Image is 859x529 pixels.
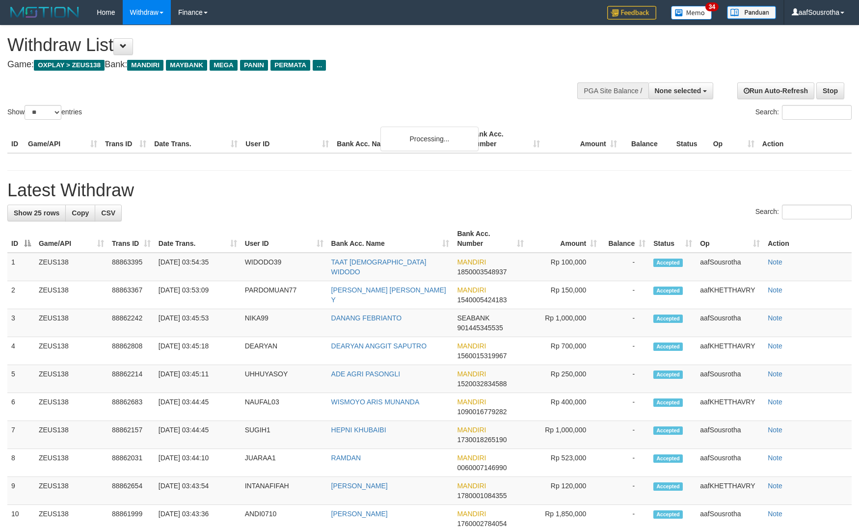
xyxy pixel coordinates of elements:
h1: Latest Withdraw [7,181,852,200]
a: Note [768,426,782,434]
td: aafSousrotha [696,309,764,337]
th: Amount: activate to sort column ascending [528,225,601,253]
th: Op: activate to sort column ascending [696,225,764,253]
td: - [601,393,649,421]
span: Copy 901445345535 to clipboard [457,324,503,332]
td: - [601,337,649,365]
a: Note [768,286,782,294]
span: MANDIRI [457,286,486,294]
span: SEABANK [457,314,489,322]
td: [DATE] 03:54:35 [155,253,241,281]
th: Trans ID [101,125,150,153]
td: INTANAFIFAH [241,477,327,505]
td: ZEUS138 [35,365,108,393]
th: User ID [242,125,333,153]
td: [DATE] 03:45:11 [155,365,241,393]
span: MANDIRI [457,454,486,462]
td: aafSousrotha [696,253,764,281]
a: RAMDAN [331,454,361,462]
td: 88862683 [108,393,155,421]
th: User ID: activate to sort column ascending [241,225,327,253]
span: MANDIRI [457,482,486,490]
span: Copy 1780001084355 to clipboard [457,492,507,500]
a: [PERSON_NAME] [PERSON_NAME] Y [331,286,446,304]
span: None selected [655,87,701,95]
a: Note [768,454,782,462]
td: ZEUS138 [35,281,108,309]
span: Copy [72,209,89,217]
td: ZEUS138 [35,309,108,337]
td: ZEUS138 [35,253,108,281]
td: SUGIH1 [241,421,327,449]
label: Search: [755,105,852,120]
span: 34 [705,2,719,11]
label: Show entries [7,105,82,120]
span: CSV [101,209,115,217]
td: [DATE] 03:44:10 [155,449,241,477]
span: Accepted [653,287,683,295]
th: Action [764,225,852,253]
th: Status: activate to sort column ascending [649,225,696,253]
td: 3 [7,309,35,337]
td: ZEUS138 [35,337,108,365]
h1: Withdraw List [7,35,563,55]
td: Rp 250,000 [528,365,601,393]
td: 88863367 [108,281,155,309]
span: PERMATA [270,60,310,71]
td: PARDOMUAN77 [241,281,327,309]
span: Copy 1850003548937 to clipboard [457,268,507,276]
th: Balance: activate to sort column ascending [601,225,649,253]
span: Accepted [653,259,683,267]
span: MANDIRI [457,258,486,266]
td: 88863395 [108,253,155,281]
td: 6 [7,393,35,421]
a: WISMOYO ARIS MUNANDA [331,398,420,406]
td: ZEUS138 [35,421,108,449]
td: [DATE] 03:53:09 [155,281,241,309]
span: Copy 1760002784054 to clipboard [457,520,507,528]
a: Show 25 rows [7,205,66,221]
span: Copy 1520032834588 to clipboard [457,380,507,388]
td: ZEUS138 [35,449,108,477]
td: aafSousrotha [696,449,764,477]
td: NIKA99 [241,309,327,337]
td: 88862214 [108,365,155,393]
td: - [601,365,649,393]
span: Accepted [653,343,683,351]
td: Rp 120,000 [528,477,601,505]
span: MANDIRI [127,60,163,71]
td: 88862157 [108,421,155,449]
td: aafKHETTHAVRY [696,281,764,309]
td: aafKHETTHAVRY [696,337,764,365]
td: Rp 100,000 [528,253,601,281]
th: Game/API [24,125,101,153]
td: 2 [7,281,35,309]
a: DEARYAN ANGGIT SAPUTRO [331,342,427,350]
a: Note [768,482,782,490]
td: [DATE] 03:45:53 [155,309,241,337]
span: Show 25 rows [14,209,59,217]
td: Rp 1,000,000 [528,309,601,337]
td: Rp 523,000 [528,449,601,477]
td: 1 [7,253,35,281]
label: Search: [755,205,852,219]
td: aafKHETTHAVRY [696,393,764,421]
td: [DATE] 03:44:45 [155,421,241,449]
td: [DATE] 03:44:45 [155,393,241,421]
th: Bank Acc. Number: activate to sort column ascending [453,225,528,253]
div: Processing... [380,127,479,151]
td: JUARAA1 [241,449,327,477]
a: [PERSON_NAME] [331,510,388,518]
th: Bank Acc. Name [333,125,466,153]
th: Trans ID: activate to sort column ascending [108,225,155,253]
a: CSV [95,205,122,221]
input: Search: [782,105,852,120]
span: Accepted [653,426,683,435]
td: - [601,309,649,337]
h4: Game: Bank: [7,60,563,70]
td: - [601,449,649,477]
td: UHHUYASOY [241,365,327,393]
th: Game/API: activate to sort column ascending [35,225,108,253]
th: Balance [621,125,672,153]
span: Accepted [653,370,683,379]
